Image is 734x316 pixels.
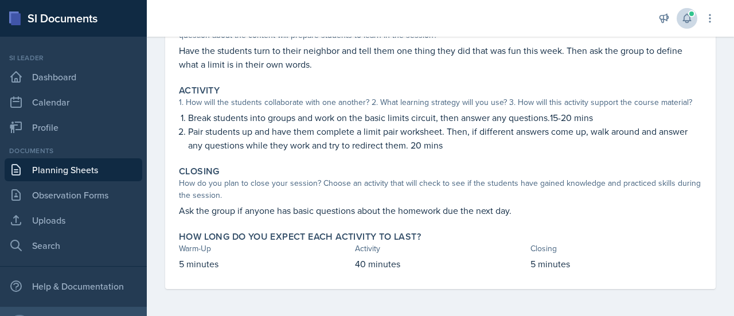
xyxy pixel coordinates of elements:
[179,44,702,71] p: Have the students turn to their neighbor and tell them one thing they did that was fun this week....
[5,91,142,114] a: Calendar
[179,243,350,255] div: Warm-Up
[5,116,142,139] a: Profile
[530,257,702,271] p: 5 minutes
[179,96,702,108] div: 1. How will the students collaborate with one another? 2. What learning strategy will you use? 3....
[5,53,142,63] div: Si leader
[5,234,142,257] a: Search
[179,257,350,271] p: 5 minutes
[355,257,526,271] p: 40 minutes
[188,124,702,152] p: Pair students up and have them complete a limit pair worksheet. Then, if different answers come u...
[5,184,142,206] a: Observation Forms
[5,146,142,156] div: Documents
[179,177,702,201] div: How do you plan to close your session? Choose an activity that will check to see if the students ...
[179,85,220,96] label: Activity
[179,231,421,243] label: How long do you expect each activity to last?
[179,204,702,217] p: Ask the group if anyone has basic questions about the homework due the next day.
[5,65,142,88] a: Dashboard
[5,275,142,298] div: Help & Documentation
[530,243,702,255] div: Closing
[5,209,142,232] a: Uploads
[5,158,142,181] a: Planning Sheets
[179,166,220,177] label: Closing
[355,243,526,255] div: Activity
[188,111,702,124] p: Break students into groups and work on the basic limits circuit, then answer any questions.15-20 ...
